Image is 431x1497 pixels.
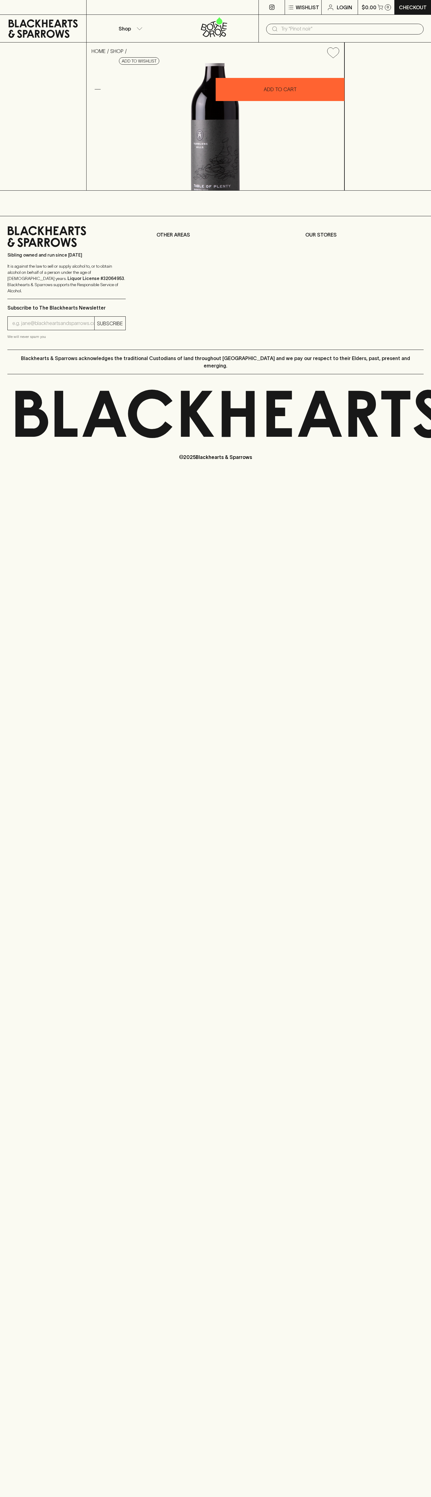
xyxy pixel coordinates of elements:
button: SUBSCRIBE [95,317,125,330]
strong: Liquor License #32064953 [67,276,124,281]
p: Login [337,4,352,11]
button: ADD TO CART [216,78,344,101]
button: Add to wishlist [119,57,159,65]
img: 37269.png [87,63,344,190]
input: Try "Pinot noir" [281,24,419,34]
button: Add to wishlist [325,45,342,61]
p: Subscribe to The Blackhearts Newsletter [7,304,126,311]
p: Blackhearts & Sparrows acknowledges the traditional Custodians of land throughout [GEOGRAPHIC_DAT... [12,355,419,369]
a: SHOP [110,48,124,54]
p: OUR STORES [305,231,424,238]
p: Shop [119,25,131,32]
input: e.g. jane@blackheartsandsparrows.com.au [12,318,94,328]
p: OTHER AREAS [157,231,275,238]
p: SUBSCRIBE [97,320,123,327]
p: Sibling owned and run since [DATE] [7,252,126,258]
p: Wishlist [296,4,319,11]
p: $0.00 [362,4,376,11]
p: ADD TO CART [264,86,297,93]
p: It is against the law to sell or supply alcohol to, or to obtain alcohol on behalf of a person un... [7,263,126,294]
p: 0 [387,6,389,9]
p: ⠀ [87,4,92,11]
button: Shop [87,15,173,42]
p: Checkout [399,4,427,11]
p: We will never spam you [7,334,126,340]
a: HOME [91,48,106,54]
